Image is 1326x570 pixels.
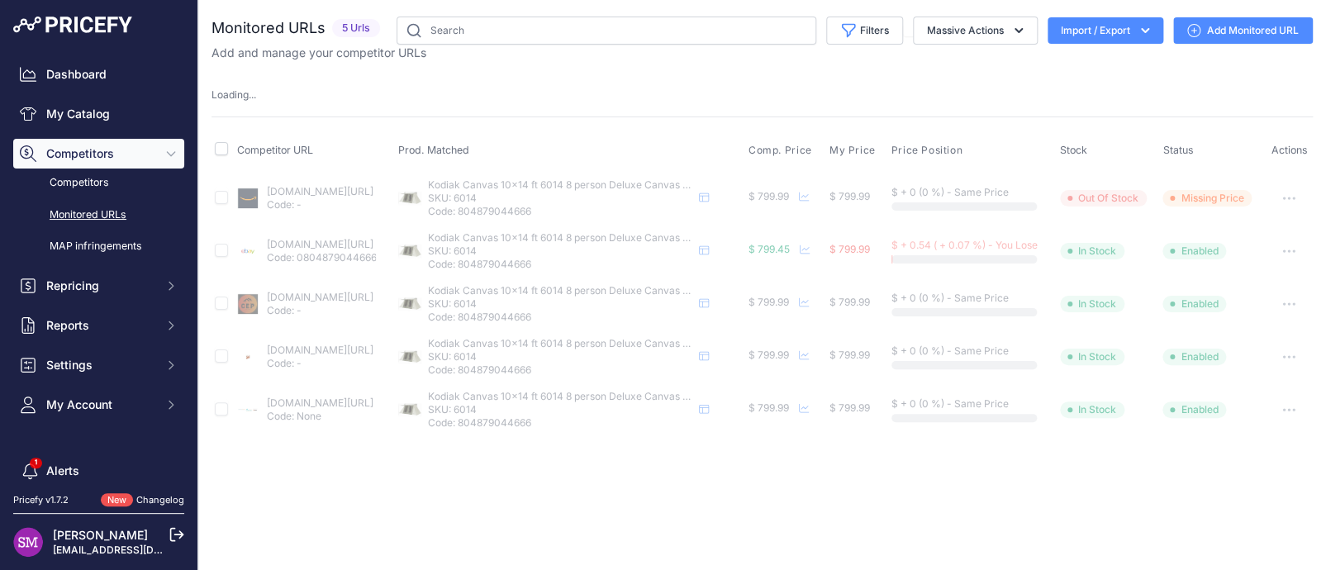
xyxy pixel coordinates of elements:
[13,456,184,486] a: Alerts
[749,349,789,361] span: $ 799.99
[829,144,879,157] button: My Price
[249,88,256,101] span: ...
[829,401,870,414] span: $ 799.99
[1060,190,1147,207] span: Out Of Stock
[397,17,816,45] input: Search
[891,144,962,157] span: Price Position
[428,403,692,416] p: SKU: 6014
[1162,349,1226,365] span: Enabled
[428,297,692,311] p: SKU: 6014
[1162,401,1226,418] span: Enabled
[749,243,790,255] span: $ 799.45
[428,390,703,402] span: Kodiak Canvas 10x14 ft 6014 8 person Deluxe Canvas Tent
[1173,17,1313,44] a: Add Monitored URL
[266,397,373,409] a: [DOMAIN_NAME][URL]
[891,397,1009,410] span: $ + 0 (0 %) - Same Price
[749,144,812,157] span: Comp. Price
[428,192,692,205] p: SKU: 6014
[749,296,789,308] span: $ 799.99
[398,144,469,156] span: Prod. Matched
[13,350,184,380] button: Settings
[13,311,184,340] button: Reports
[1162,296,1226,312] span: Enabled
[46,317,154,334] span: Reports
[1162,190,1252,207] span: Missing Price
[826,17,903,45] button: Filters
[13,17,132,33] img: Pricefy Logo
[13,232,184,261] a: MAP infringements
[266,251,376,264] p: Code: 0804879044666
[428,245,692,258] p: SKU: 6014
[428,416,692,430] p: Code: 804879044666
[891,344,1009,357] span: $ + 0 (0 %) - Same Price
[428,363,692,377] p: Code: 804879044666
[266,410,373,423] p: Code: None
[428,231,703,244] span: Kodiak Canvas 10x14 ft 6014 8 person Deluxe Canvas Tent
[749,144,815,157] button: Comp. Price
[428,350,692,363] p: SKU: 6014
[46,278,154,294] span: Repricing
[749,190,789,202] span: $ 799.99
[266,238,373,250] a: [DOMAIN_NAME][URL]
[428,284,703,297] span: Kodiak Canvas 10x14 ft 6014 8 person Deluxe Canvas Tent
[13,493,69,507] div: Pricefy v1.7.2
[13,271,184,301] button: Repricing
[891,239,1038,251] span: $ + 0.54 ( + 0.07 %) - You Lose
[891,144,966,157] button: Price Position
[136,494,184,506] a: Changelog
[236,144,312,156] span: Competitor URL
[211,45,426,61] p: Add and manage your competitor URLs
[913,17,1038,45] button: Massive Actions
[46,397,154,413] span: My Account
[46,357,154,373] span: Settings
[829,349,870,361] span: $ 799.99
[1060,296,1124,312] span: In Stock
[428,311,692,324] p: Code: 804879044666
[1162,243,1226,259] span: Enabled
[266,198,373,211] p: Code: -
[891,186,1009,198] span: $ + 0 (0 %) - Same Price
[266,344,373,356] a: [DOMAIN_NAME][URL]
[332,19,380,38] span: 5 Urls
[266,304,373,317] p: Code: -
[428,205,692,218] p: Code: 804879044666
[749,401,789,414] span: $ 799.99
[1271,144,1307,156] span: Actions
[829,190,870,202] span: $ 799.99
[53,528,148,542] a: [PERSON_NAME]
[101,493,133,507] span: New
[1060,243,1124,259] span: In Stock
[13,169,184,197] a: Competitors
[428,178,703,191] span: Kodiak Canvas 10x14 ft 6014 8 person Deluxe Canvas Tent
[13,201,184,230] a: Monitored URLs
[266,185,373,197] a: [DOMAIN_NAME][URL]
[266,357,373,370] p: Code: -
[13,59,184,549] nav: Sidebar
[1060,349,1124,365] span: In Stock
[211,17,326,40] h2: Monitored URLs
[13,99,184,129] a: My Catalog
[266,291,373,303] a: [DOMAIN_NAME][URL]
[1162,144,1193,156] span: Status
[46,145,154,162] span: Competitors
[13,390,184,420] button: My Account
[53,544,226,556] a: [EMAIL_ADDRESS][DOMAIN_NAME]
[829,243,870,255] span: $ 799.99
[1048,17,1163,44] button: Import / Export
[211,88,256,101] span: Loading
[428,337,703,349] span: Kodiak Canvas 10x14 ft 6014 8 person Deluxe Canvas Tent
[1060,401,1124,418] span: In Stock
[1060,144,1087,156] span: Stock
[891,292,1009,304] span: $ + 0 (0 %) - Same Price
[13,139,184,169] button: Competitors
[13,59,184,89] a: Dashboard
[829,296,870,308] span: $ 799.99
[829,144,876,157] span: My Price
[428,258,692,271] p: Code: 804879044666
